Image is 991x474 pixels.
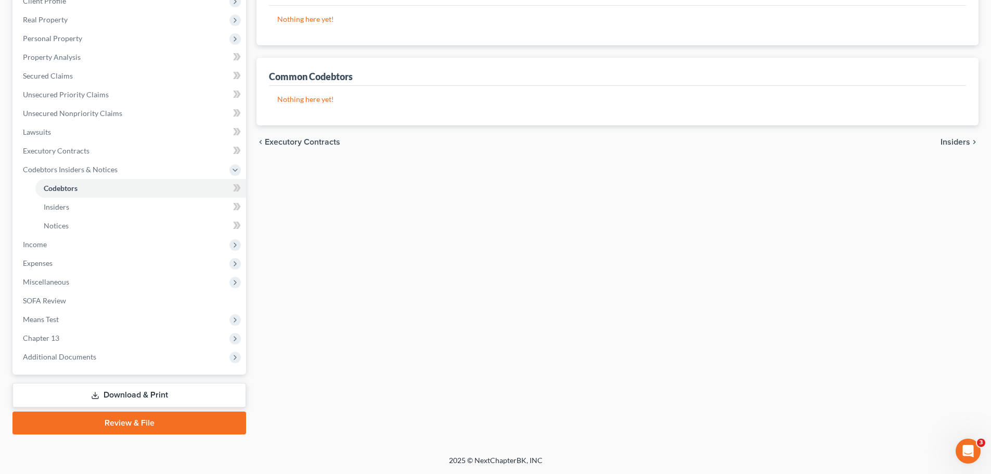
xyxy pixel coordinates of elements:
span: SOFA Review [23,296,66,305]
span: Chapter 13 [23,334,59,342]
i: chevron_left [256,138,265,146]
a: Notices [35,216,246,235]
a: SOFA Review [15,291,246,310]
a: Review & File [12,412,246,434]
div: 2025 © NextChapterBK, INC [199,455,792,474]
iframe: Intercom live chat [956,439,981,464]
a: Executory Contracts [15,142,246,160]
span: Notices [44,221,69,230]
a: Insiders [35,198,246,216]
span: Property Analysis [23,53,81,61]
span: Expenses [23,259,53,267]
button: Insiders chevron_right [941,138,979,146]
span: Lawsuits [23,127,51,136]
span: Unsecured Nonpriority Claims [23,109,122,118]
span: 3 [977,439,985,447]
i: chevron_right [970,138,979,146]
span: Codebtors Insiders & Notices [23,165,118,174]
div: Common Codebtors [269,70,353,83]
a: Download & Print [12,383,246,407]
span: Personal Property [23,34,82,43]
p: Nothing here yet! [277,94,958,105]
span: Real Property [23,15,68,24]
a: Unsecured Nonpriority Claims [15,104,246,123]
span: Miscellaneous [23,277,69,286]
span: Codebtors [44,184,78,193]
span: Executory Contracts [265,138,340,146]
a: Secured Claims [15,67,246,85]
a: Unsecured Priority Claims [15,85,246,104]
span: Means Test [23,315,59,324]
a: Property Analysis [15,48,246,67]
a: Lawsuits [15,123,246,142]
button: chevron_left Executory Contracts [256,138,340,146]
span: Unsecured Priority Claims [23,90,109,99]
span: Secured Claims [23,71,73,80]
p: Nothing here yet! [277,14,958,24]
span: Income [23,240,47,249]
span: Insiders [44,202,69,211]
span: Additional Documents [23,352,96,361]
a: Codebtors [35,179,246,198]
span: Insiders [941,138,970,146]
span: Executory Contracts [23,146,89,155]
